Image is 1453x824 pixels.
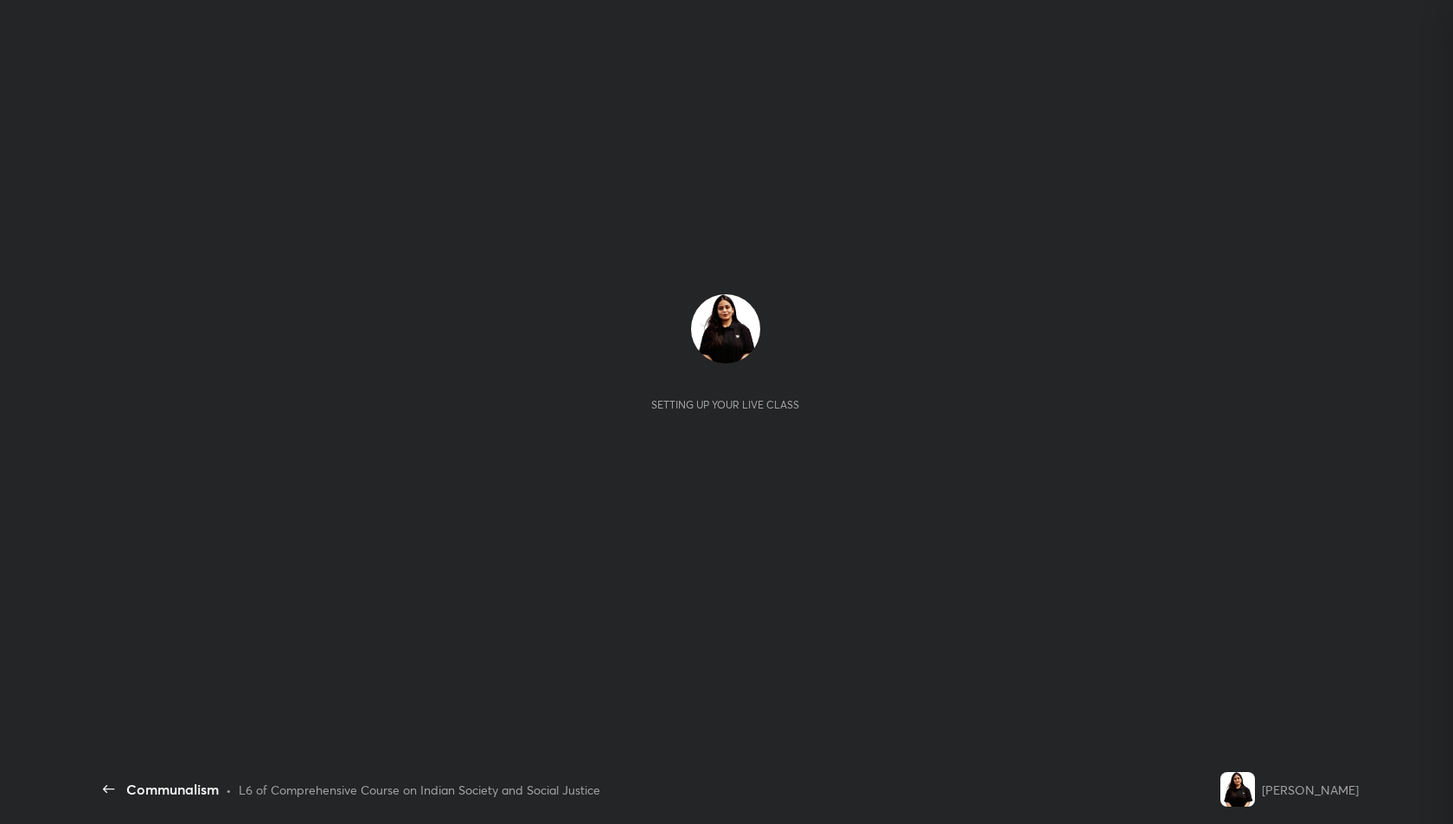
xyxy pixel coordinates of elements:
img: ebe391380c834eae8f0f4ed7d0c82cd2.jpg [1220,772,1255,807]
div: • [226,781,232,799]
div: [PERSON_NAME] [1262,781,1359,799]
div: Setting up your live class [651,398,799,411]
div: Communalism [126,779,219,800]
div: L6 of Comprehensive Course on Indian Society and Social Justice [239,781,600,799]
img: ebe391380c834eae8f0f4ed7d0c82cd2.jpg [691,294,760,364]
